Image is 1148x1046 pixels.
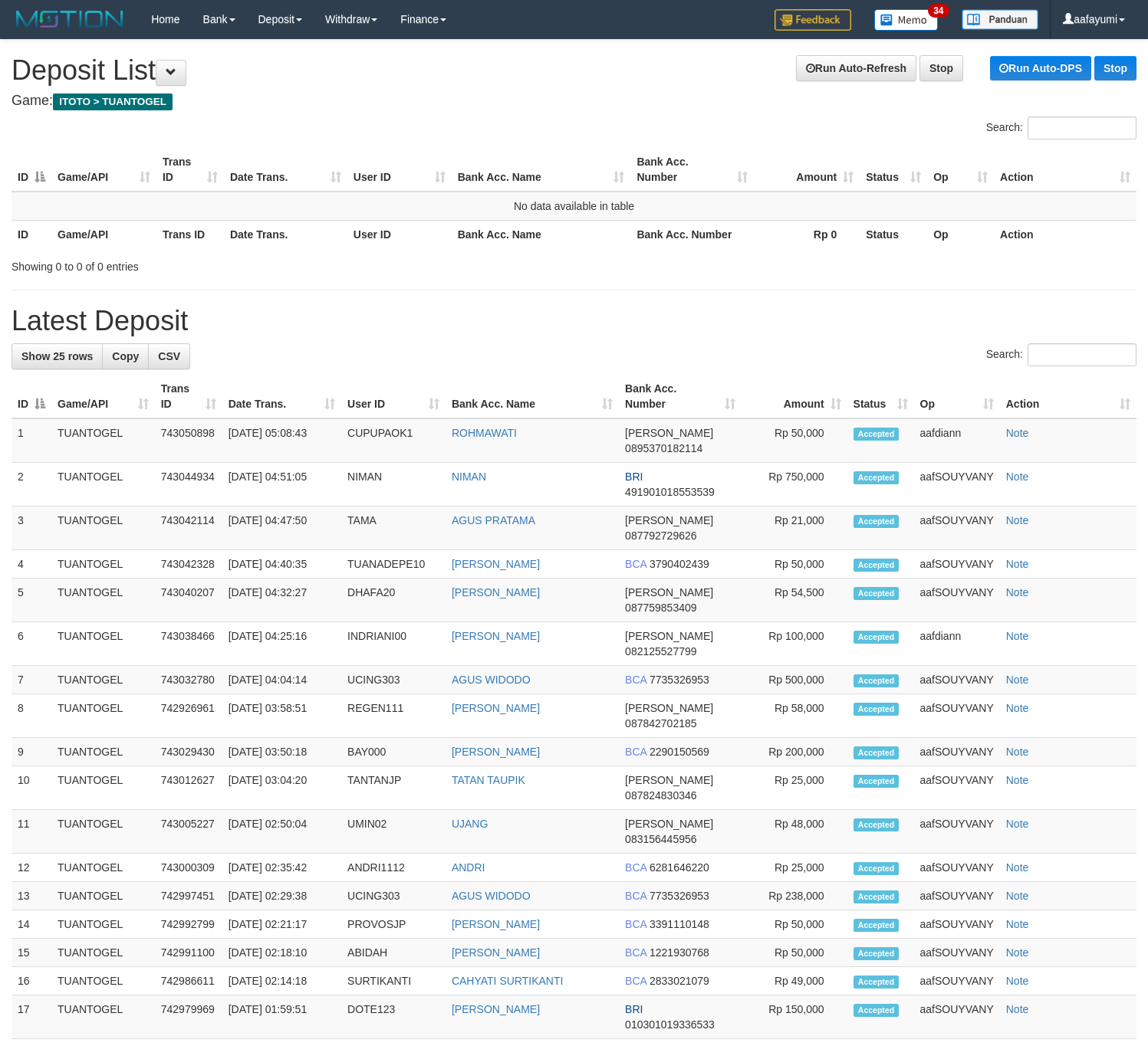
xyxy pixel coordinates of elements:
[854,587,900,600] span: Accepted
[1006,702,1029,714] a: Note
[914,418,1000,463] td: aafdiann
[347,148,452,192] th: User ID: activate to sort column ascending
[1006,774,1029,786] a: Note
[742,995,847,1039] td: Rp 150,000
[625,1003,643,1015] span: BRI
[341,882,446,910] td: UCING303
[650,861,709,874] span: Copy 6281646220 to clipboard
[452,558,540,570] a: [PERSON_NAME]
[155,550,222,579] td: 743042328
[222,882,341,910] td: [DATE] 02:29:38
[994,148,1136,192] th: Action: activate to sort column ascending
[854,631,900,644] span: Accepted
[775,9,851,31] img: Feedback.jpg
[341,666,446,694] td: UCING303
[650,746,709,758] span: Copy 2290150569 to clipboard
[854,775,900,788] span: Accepted
[854,515,900,528] span: Accepted
[625,717,696,730] span: Copy 087842702185 to clipboard
[854,976,900,989] span: Accepted
[341,550,446,579] td: TUANADEPE10
[625,818,713,830] span: [PERSON_NAME]
[51,375,155,418] th: Game/API: activate to sort column ascending
[742,910,847,939] td: Rp 50,000
[12,579,51,622] td: 5
[12,418,51,463] td: 1
[990,56,1091,80] a: Run Auto-DPS
[51,463,155,507] td: TUANTOGEL
[341,622,446,666] td: INDRIANI00
[341,694,446,738] td: REGEN111
[452,471,486,483] a: NIMAN
[452,674,531,686] a: AGUS WIDODO
[854,428,900,441] span: Accepted
[148,343,190,369] a: CSV
[1028,116,1136,139] input: Search:
[12,622,51,666] td: 6
[1006,514,1029,526] a: Note
[452,148,631,192] th: Bank Acc. Name: activate to sort column ascending
[51,220,156,248] th: Game/API
[742,738,847,766] td: Rp 200,000
[222,666,341,694] td: [DATE] 04:04:14
[742,882,847,910] td: Rp 238,000
[625,427,713,439] span: [PERSON_NAME]
[156,148,224,192] th: Trans ID: activate to sort column ascending
[155,939,222,967] td: 742991100
[914,939,1000,967] td: aafSOUYVANY
[12,995,51,1039] td: 17
[742,810,847,854] td: Rp 48,000
[650,890,709,902] span: Copy 7735326953 to clipboard
[742,854,847,882] td: Rp 25,000
[962,9,1038,30] img: panduan.png
[12,910,51,939] td: 14
[222,550,341,579] td: [DATE] 04:40:35
[12,810,51,854] td: 11
[1006,918,1029,930] a: Note
[796,55,916,81] a: Run Auto-Refresh
[1006,558,1029,570] a: Note
[1006,1003,1029,1015] a: Note
[1006,818,1029,830] a: Note
[446,375,619,418] th: Bank Acc. Name: activate to sort column ascending
[1006,674,1029,686] a: Note
[625,1018,715,1031] span: Copy 010301019336533 to clipboard
[914,854,1000,882] td: aafSOUYVANY
[21,350,93,362] span: Show 25 rows
[860,220,927,248] th: Status
[914,579,1000,622] td: aafSOUYVANY
[341,810,446,854] td: UMIN02
[650,918,709,930] span: Copy 3391110148 to clipboard
[1006,861,1029,874] a: Note
[854,947,900,960] span: Accepted
[12,220,51,248] th: ID
[650,674,709,686] span: Copy 7735326953 to clipboard
[630,148,754,192] th: Bank Acc. Number: activate to sort column ascending
[158,350,180,362] span: CSV
[12,306,1136,336] h1: Latest Deposit
[914,882,1000,910] td: aafSOUYVANY
[854,818,900,831] span: Accepted
[222,622,341,666] td: [DATE] 04:25:16
[12,148,51,192] th: ID: activate to sort column descending
[222,766,341,810] td: [DATE] 03:04:20
[51,882,155,910] td: TUANTOGEL
[742,418,847,463] td: Rp 50,000
[452,890,531,902] a: AGUS WIDODO
[51,910,155,939] td: TUANTOGEL
[1006,427,1029,439] a: Note
[12,507,51,550] td: 3
[914,507,1000,550] td: aafSOUYVANY
[914,738,1000,766] td: aafSOUYVANY
[341,507,446,550] td: TAMA
[12,253,467,274] div: Showing 0 to 0 of 0 entries
[452,586,540,598] a: [PERSON_NAME]
[12,666,51,694] td: 7
[625,975,646,987] span: BCA
[155,910,222,939] td: 742992799
[986,116,1136,139] label: Search:
[222,463,341,507] td: [DATE] 04:51:05
[155,375,222,418] th: Trans ID: activate to sort column ascending
[222,375,341,418] th: Date Trans.: activate to sort column ascending
[914,463,1000,507] td: aafSOUYVANY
